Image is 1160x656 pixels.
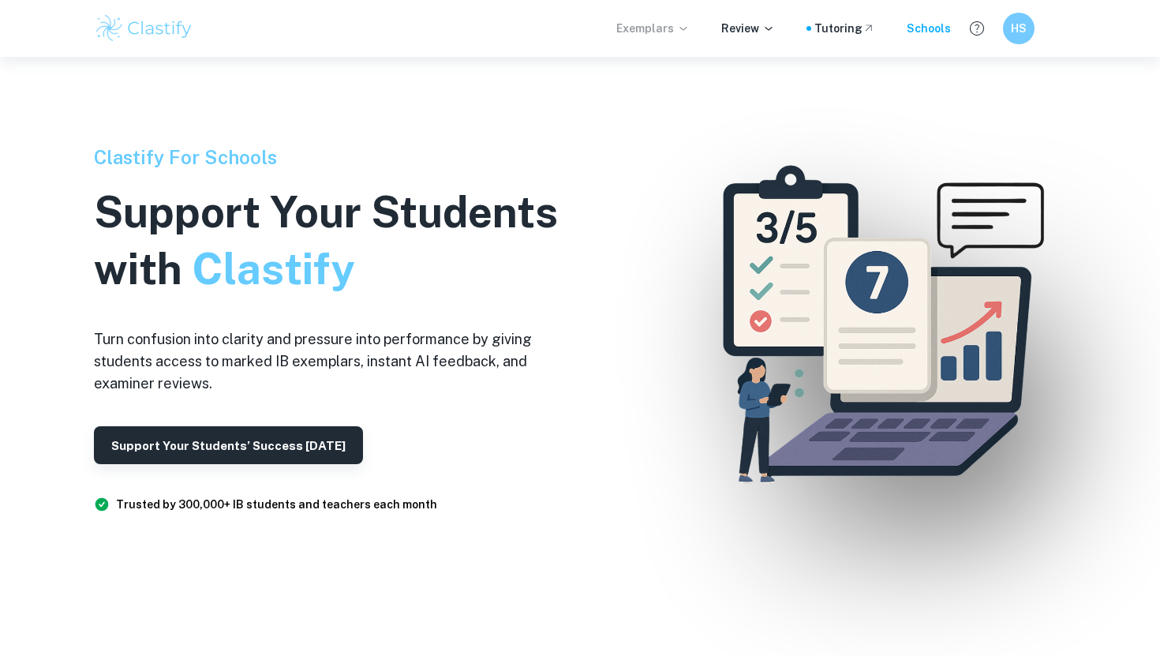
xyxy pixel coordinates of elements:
[814,20,875,37] a: Tutoring
[687,138,1067,519] img: Clastify For Schools Hero
[116,496,437,513] h6: Trusted by 300,000+ IB students and teachers each month
[1003,13,1035,44] button: HS
[721,20,775,37] p: Review
[616,20,690,37] p: Exemplars
[192,244,354,294] span: Clastify
[94,426,363,464] button: Support Your Students’ Success [DATE]
[94,143,583,171] h6: Clastify For Schools
[94,13,194,44] img: Clastify logo
[1010,20,1028,37] h6: HS
[94,184,583,298] h1: Support Your Students with
[94,328,583,395] h6: Turn confusion into clarity and pressure into performance by giving students access to marked IB ...
[964,15,990,42] button: Help and Feedback
[907,20,951,37] a: Schools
